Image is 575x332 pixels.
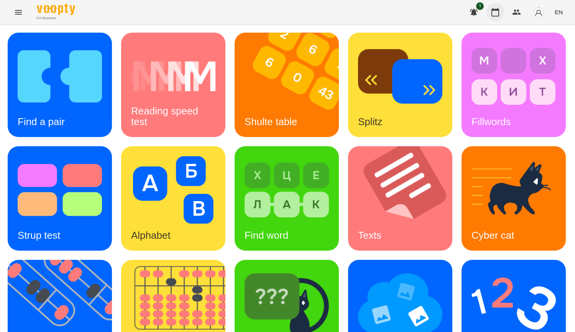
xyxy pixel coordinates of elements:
h3: Fillwords [472,116,511,127]
img: Shulte table [235,33,348,137]
a: Find a pairFind a pair [8,33,112,137]
a: Reading speed testReading speed test [121,33,225,137]
span: For Business [37,16,75,21]
h3: Reading speed test [131,105,201,127]
img: Cyber cat [472,156,556,224]
h3: Alphabet [131,230,171,241]
img: avatar_s.png [533,7,544,18]
span: 1 [476,2,484,10]
a: Shulte tableShulte table [235,33,339,137]
a: FillwordsFillwords [462,33,566,137]
img: Alphabet [131,156,215,224]
h3: Shulte table [245,116,297,127]
img: Reading speed test [131,43,215,110]
button: EN [552,5,566,19]
a: SplitzSplitz [348,33,452,137]
img: Strup test [18,156,102,224]
img: Find word [245,156,329,224]
button: Menu [9,3,28,21]
h3: Cyber cat [472,230,514,241]
h3: Texts [358,230,381,241]
img: Splitz [358,43,442,110]
h3: Find a pair [18,116,65,127]
h3: Strup test [18,230,60,241]
img: Texts [348,146,462,251]
a: TextsTexts [348,146,452,251]
span: EN [555,8,563,16]
a: Cyber catCyber cat [462,146,566,251]
img: Find a pair [18,43,102,110]
a: AlphabetAlphabet [121,146,225,251]
img: Voopty Logo [37,4,75,15]
h3: Find word [245,230,288,241]
img: Fillwords [472,43,556,110]
h3: Splitz [358,116,383,127]
a: Find wordFind word [235,146,339,251]
a: Strup testStrup test [8,146,112,251]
